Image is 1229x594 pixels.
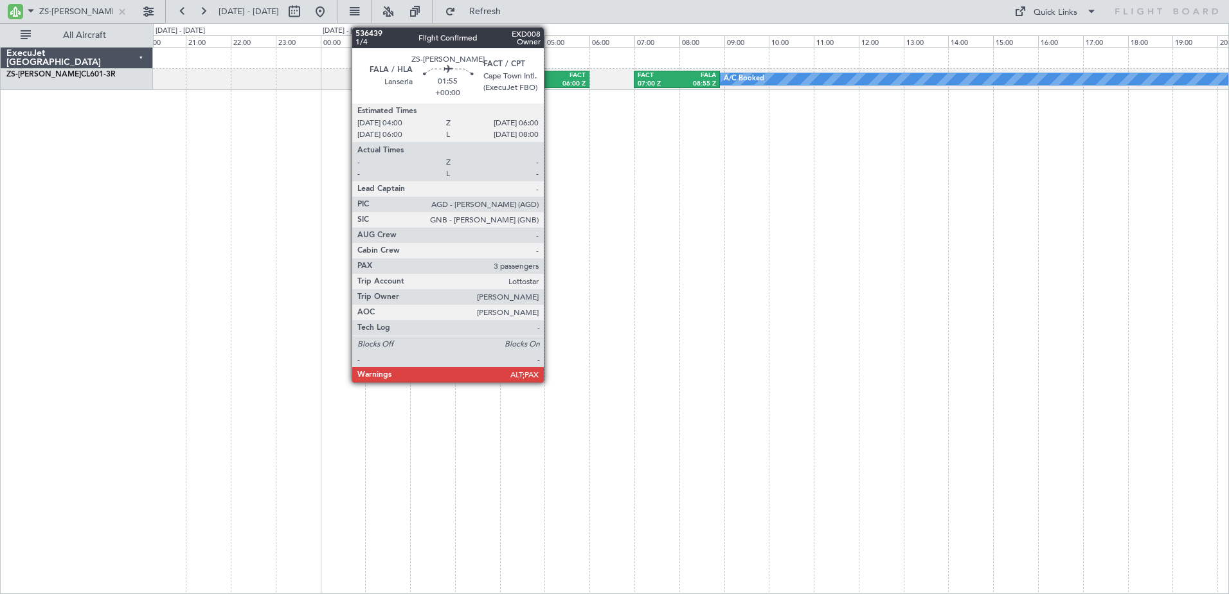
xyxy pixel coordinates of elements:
[948,35,993,47] div: 14:00
[544,80,586,89] div: 06:00 Z
[724,35,769,47] div: 09:00
[455,35,500,47] div: 03:00
[439,1,516,22] button: Refresh
[323,26,372,37] div: [DATE] - [DATE]
[724,69,764,89] div: A/C Booked
[6,71,116,78] a: ZS-[PERSON_NAME]CL601-3R
[156,26,205,37] div: [DATE] - [DATE]
[1083,35,1128,47] div: 17:00
[814,35,859,47] div: 11:00
[219,6,279,17] span: [DATE] - [DATE]
[33,31,136,40] span: All Aircraft
[677,80,716,89] div: 08:55 Z
[638,80,677,89] div: 07:00 Z
[1008,1,1103,22] button: Quick Links
[276,35,321,47] div: 23:00
[634,35,679,47] div: 07:00
[500,35,545,47] div: 04:00
[904,35,949,47] div: 13:00
[39,2,113,21] input: A/C (Reg. or Type)
[544,71,586,80] div: FACT
[1172,35,1217,47] div: 19:00
[589,35,634,47] div: 06:00
[677,71,716,80] div: FALA
[186,35,231,47] div: 21:00
[638,71,677,80] div: FACT
[141,35,186,47] div: 20:00
[365,35,410,47] div: 01:00
[1038,35,1083,47] div: 16:00
[769,35,814,47] div: 10:00
[503,80,544,89] div: 04:00 Z
[503,71,544,80] div: FALA
[410,35,455,47] div: 02:00
[859,35,904,47] div: 12:00
[321,35,366,47] div: 00:00
[231,35,276,47] div: 22:00
[14,25,139,46] button: All Aircraft
[544,35,589,47] div: 05:00
[679,35,724,47] div: 08:00
[993,35,1038,47] div: 15:00
[1034,6,1077,19] div: Quick Links
[458,7,512,16] span: Refresh
[1128,35,1173,47] div: 18:00
[6,71,81,78] span: ZS-[PERSON_NAME]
